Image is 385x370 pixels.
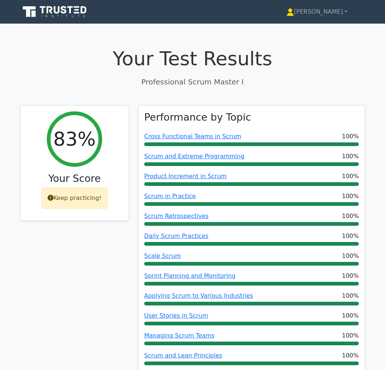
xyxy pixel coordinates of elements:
[144,133,241,140] a: Cross Functional Teams in Scrum
[342,311,359,320] span: 100%
[144,292,253,299] a: Applying Scrum to Various Industries
[342,212,359,221] span: 100%
[342,252,359,260] span: 100%
[26,173,123,184] h3: Your Score
[144,212,208,219] a: Scrum Retrospectives
[144,332,215,339] a: Managing Scrum Teams
[144,111,251,123] h3: Performance by Topic
[144,153,244,160] a: Scrum and Extreme Programming
[342,172,359,181] span: 100%
[144,193,196,200] a: Scrum in Practice
[342,192,359,201] span: 100%
[41,187,108,209] div: Keep practicing!
[342,351,359,360] span: 100%
[20,47,365,70] h1: Your Test Results
[144,173,226,180] a: Product Increment in Scrum
[144,232,208,239] a: Daily Scrum Practices
[342,272,359,280] span: 100%
[342,291,359,300] span: 100%
[144,352,222,359] a: Scrum and Lean Principles
[144,312,208,319] a: User Stories in Scrum
[342,232,359,241] span: 100%
[342,132,359,141] span: 100%
[269,4,365,19] a: [PERSON_NAME]
[342,152,359,161] span: 100%
[342,331,359,340] span: 100%
[144,272,236,279] a: Sprint Planning and Monitoring
[144,252,181,259] a: Scale Scrum
[20,76,365,87] p: Professional Scrum Master I
[53,128,96,151] h2: 83%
